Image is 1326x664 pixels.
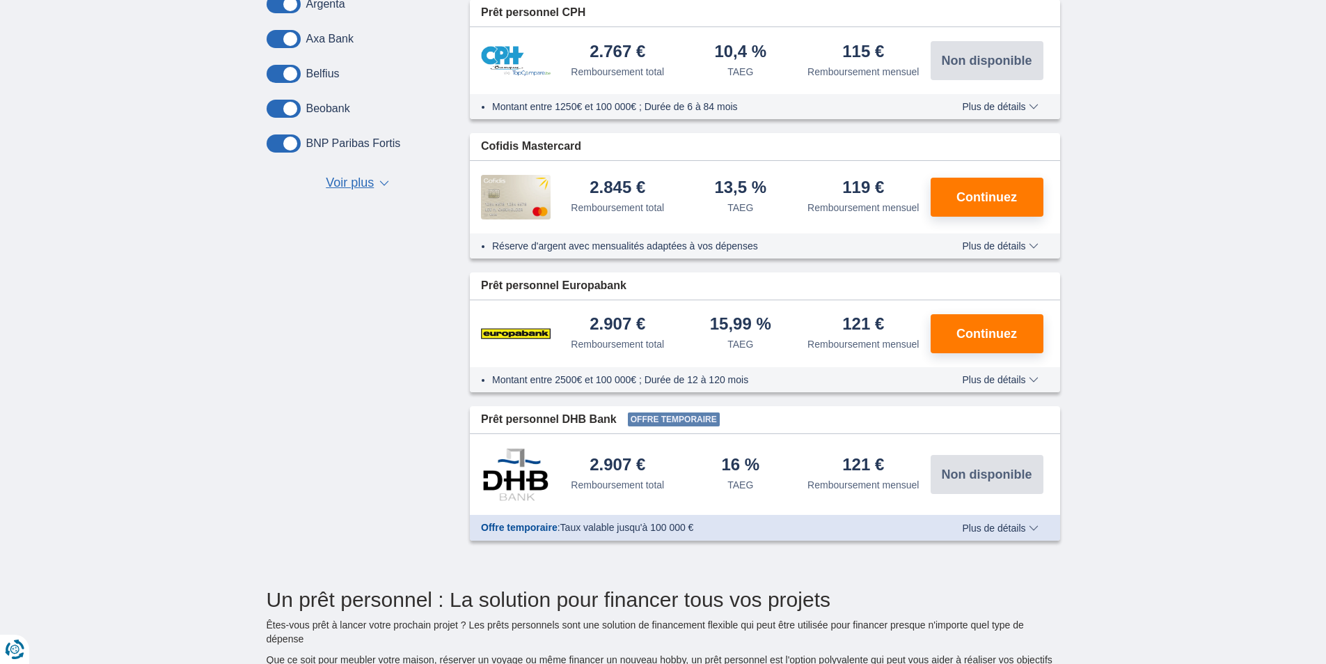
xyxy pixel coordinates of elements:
[379,180,389,186] span: ▼
[590,43,645,62] div: 2.767 €
[962,241,1038,251] span: Plus de détails
[481,139,581,155] span: Cofidis Mastercard
[628,412,720,426] span: Offre temporaire
[571,201,664,215] div: Remboursement total
[962,375,1038,385] span: Plus de détails
[727,201,753,215] div: TAEG
[842,456,884,475] div: 121 €
[481,412,617,428] span: Prêt personnel DHB Bank
[952,101,1048,112] button: Plus de détails
[481,46,551,76] img: pret personnel CPH Banque
[956,327,1017,340] span: Continuez
[492,373,922,387] li: Montant entre 2500€ et 100 000€ ; Durée de 12 à 120 mois
[807,478,919,492] div: Remboursement mensuel
[952,240,1048,252] button: Plus de détails
[714,43,766,62] div: 10,4 %
[306,137,401,150] label: BNP Paribas Fortis
[931,455,1043,494] button: Non disponible
[590,179,645,198] div: 2.845 €
[952,374,1048,385] button: Plus de détails
[807,65,919,79] div: Remboursement mensuel
[267,588,1060,611] h2: Un prêt personnel : La solution pour financer tous vos projets
[306,33,354,45] label: Axa Bank
[571,478,664,492] div: Remboursement total
[952,523,1048,534] button: Plus de détails
[727,337,753,351] div: TAEG
[842,316,884,334] div: 121 €
[481,175,551,219] img: pret personnel Cofidis CC
[807,337,919,351] div: Remboursement mensuel
[727,478,753,492] div: TAEG
[481,316,551,351] img: pret personnel Europabank
[306,68,340,80] label: Belfius
[481,5,585,21] span: Prêt personnel CPH
[710,316,771,334] div: 15,99 %
[470,520,933,534] div: :
[590,456,645,475] div: 2.907 €
[842,179,884,198] div: 119 €
[931,178,1043,217] button: Continuez
[727,65,753,79] div: TAEG
[942,54,1032,67] span: Non disponible
[956,191,1017,203] span: Continuez
[492,239,922,253] li: Réserve d'argent avec mensualités adaptées à vos dépenses
[326,174,374,192] span: Voir plus
[962,523,1038,533] span: Plus de détails
[942,468,1032,481] span: Non disponible
[842,43,884,62] div: 115 €
[590,316,645,334] div: 2.907 €
[931,314,1043,353] button: Continuez
[721,456,759,475] div: 16 %
[571,337,664,351] div: Remboursement total
[714,179,766,198] div: 13,5 %
[306,102,350,115] label: Beobank
[481,278,626,294] span: Prêt personnel Europabank
[931,41,1043,80] button: Non disponible
[481,448,551,501] img: pret personnel DHB Bank
[267,618,1060,646] p: Êtes-vous prêt à lancer votre prochain projet ? Les prêts personnels sont une solution de finance...
[571,65,664,79] div: Remboursement total
[560,522,694,533] span: Taux valable jusqu'à 100 000 €
[962,102,1038,111] span: Plus de détails
[322,173,393,193] button: Voir plus ▼
[492,100,922,114] li: Montant entre 1250€ et 100 000€ ; Durée de 6 à 84 mois
[807,201,919,215] div: Remboursement mensuel
[481,522,558,533] span: Offre temporaire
